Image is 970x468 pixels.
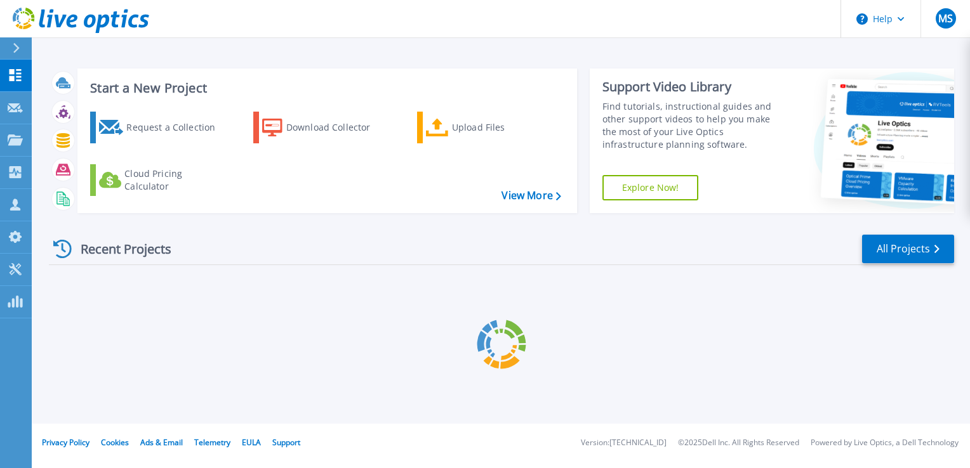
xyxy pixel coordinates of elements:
[90,112,232,143] a: Request a Collection
[194,437,230,448] a: Telemetry
[811,439,959,447] li: Powered by Live Optics, a Dell Technology
[602,100,785,151] div: Find tutorials, instructional guides and other support videos to help you make the most of your L...
[90,81,561,95] h3: Start a New Project
[938,13,953,23] span: MS
[602,175,699,200] a: Explore Now!
[581,439,667,447] li: Version: [TECHNICAL_ID]
[101,437,129,448] a: Cookies
[126,115,228,140] div: Request a Collection
[272,437,300,448] a: Support
[140,437,183,448] a: Ads & Email
[862,235,954,263] a: All Projects
[286,115,388,140] div: Download Collector
[502,190,561,202] a: View More
[602,79,785,95] div: Support Video Library
[49,233,189,264] div: Recent Projects
[678,439,799,447] li: © 2025 Dell Inc. All Rights Reserved
[90,164,232,196] a: Cloud Pricing Calculator
[253,112,395,143] a: Download Collector
[417,112,559,143] a: Upload Files
[242,437,261,448] a: EULA
[42,437,90,448] a: Privacy Policy
[124,167,226,193] div: Cloud Pricing Calculator
[452,115,554,140] div: Upload Files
